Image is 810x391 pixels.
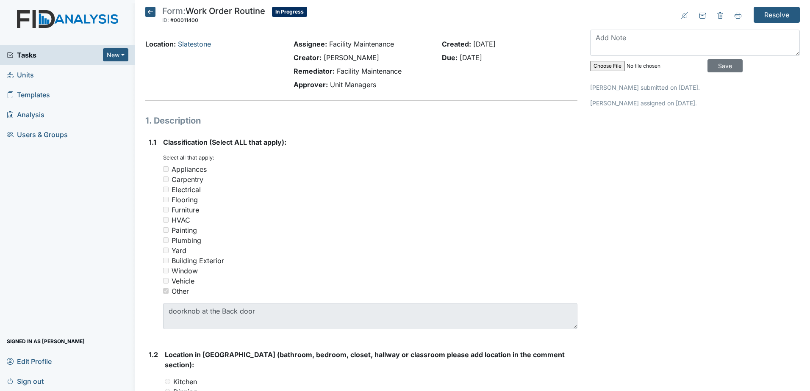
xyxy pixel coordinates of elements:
input: Vehicle [163,278,169,284]
div: Carpentry [172,174,203,184]
strong: Approver: [294,80,328,89]
div: Window [172,266,198,276]
input: Plumbing [163,237,169,243]
label: Kitchen [173,377,197,387]
input: HVAC [163,217,169,223]
span: [PERSON_NAME] [324,53,379,62]
input: Furniture [163,207,169,212]
span: Facility Maintenance [329,40,394,48]
span: Facility Maintenance [337,67,402,75]
input: Painting [163,227,169,233]
span: Unit Managers [330,80,376,89]
span: [DATE] [460,53,482,62]
p: [PERSON_NAME] assigned on [DATE]. [590,99,800,107]
input: Resolve [754,7,800,23]
span: Sign out [7,374,44,388]
button: New [103,48,128,61]
input: Carpentry [163,176,169,182]
span: Signed in as [PERSON_NAME] [7,335,85,348]
span: Classification (Select ALL that apply): [163,138,286,146]
div: Building Exterior [172,256,224,266]
label: 1.1 [149,137,156,147]
input: Appliances [163,166,169,172]
strong: Creator: [294,53,322,62]
span: #00011400 [170,17,198,23]
label: 1.2 [149,350,158,360]
div: Yard [172,245,186,256]
span: [DATE] [473,40,496,48]
div: Plumbing [172,235,201,245]
span: Templates [7,88,50,101]
span: Edit Profile [7,355,52,368]
div: Electrical [172,184,201,195]
textarea: doorknob at the Back door [163,303,577,329]
small: Select all that apply: [163,154,214,161]
span: ID: [162,17,169,23]
span: Users & Groups [7,128,68,141]
input: Other [163,288,169,294]
strong: Location: [145,40,176,48]
strong: Created: [442,40,471,48]
div: Vehicle [172,276,194,286]
strong: Due: [442,53,458,62]
a: Slatestone [178,40,211,48]
span: Units [7,68,34,81]
strong: Assignee: [294,40,327,48]
p: [PERSON_NAME] submitted on [DATE]. [590,83,800,92]
input: Building Exterior [163,258,169,263]
div: Flooring [172,195,198,205]
input: Flooring [163,197,169,202]
div: Other [172,286,189,296]
input: Yard [163,248,169,253]
div: HVAC [172,215,190,225]
span: In Progress [272,7,307,17]
a: Tasks [7,50,103,60]
h1: 1. Description [145,114,577,127]
div: Work Order Routine [162,7,265,25]
span: Form: [162,6,186,16]
input: Kitchen [165,379,170,384]
strong: Remediator: [294,67,335,75]
input: Electrical [163,187,169,192]
div: Furniture [172,205,199,215]
input: Window [163,268,169,273]
span: Location in [GEOGRAPHIC_DATA] (bathroom, bedroom, closet, hallway or classroom please add locatio... [165,350,565,369]
div: Appliances [172,164,207,174]
div: Painting [172,225,197,235]
span: Analysis [7,108,44,121]
input: Save [707,59,743,72]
